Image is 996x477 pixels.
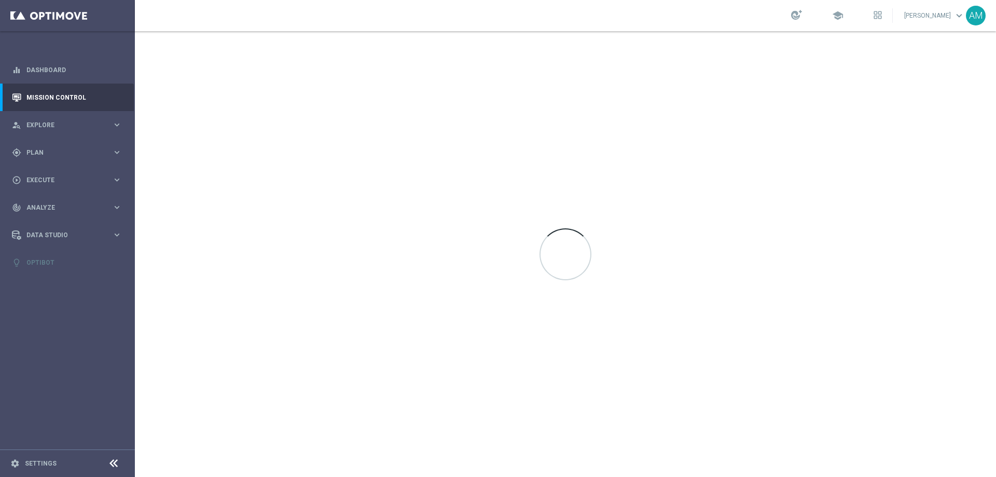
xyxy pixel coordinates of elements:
button: lightbulb Optibot [11,258,122,267]
button: person_search Explore keyboard_arrow_right [11,121,122,129]
div: Analyze [12,203,112,212]
i: keyboard_arrow_right [112,120,122,130]
button: Mission Control [11,93,122,102]
i: keyboard_arrow_right [112,147,122,157]
div: AM [966,6,986,25]
div: Dashboard [12,56,122,84]
div: Data Studio [12,230,112,240]
button: equalizer Dashboard [11,66,122,74]
i: keyboard_arrow_right [112,202,122,212]
a: [PERSON_NAME]keyboard_arrow_down [903,8,966,23]
div: Explore [12,120,112,130]
a: Settings [25,460,57,467]
div: Execute [12,175,112,185]
button: Data Studio keyboard_arrow_right [11,231,122,239]
span: Plan [26,149,112,156]
span: Execute [26,177,112,183]
a: Mission Control [26,84,122,111]
button: gps_fixed Plan keyboard_arrow_right [11,148,122,157]
i: keyboard_arrow_right [112,230,122,240]
i: settings [10,459,20,468]
i: keyboard_arrow_right [112,175,122,185]
span: Data Studio [26,232,112,238]
i: person_search [12,120,21,130]
div: Optibot [12,249,122,276]
i: equalizer [12,65,21,75]
a: Optibot [26,249,122,276]
button: play_circle_outline Execute keyboard_arrow_right [11,176,122,184]
span: Analyze [26,205,112,211]
button: track_changes Analyze keyboard_arrow_right [11,203,122,212]
span: school [832,10,843,21]
a: Dashboard [26,56,122,84]
span: Explore [26,122,112,128]
i: track_changes [12,203,21,212]
div: Mission Control [12,84,122,111]
i: gps_fixed [12,148,21,157]
div: Plan [12,148,112,157]
i: lightbulb [12,258,21,267]
span: keyboard_arrow_down [953,10,965,21]
i: play_circle_outline [12,175,21,185]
